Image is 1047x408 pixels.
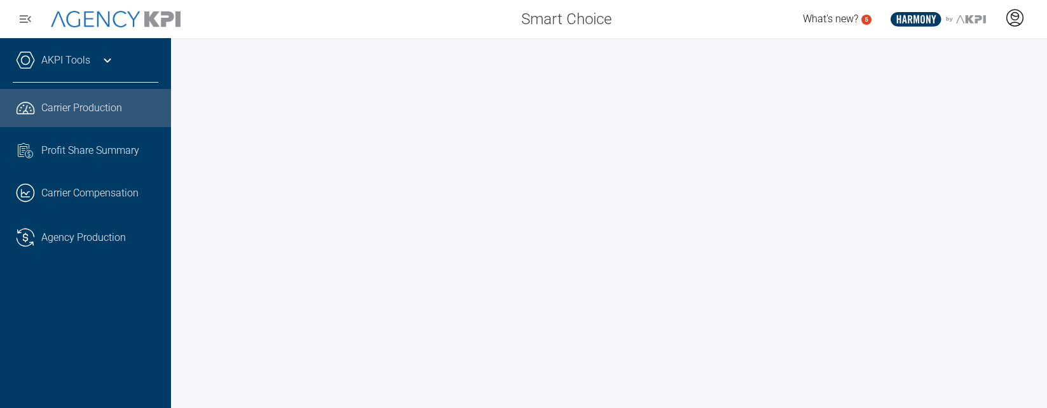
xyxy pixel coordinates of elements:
[803,13,858,25] span: What's new?
[865,16,868,23] text: 5
[41,100,122,116] span: Carrier Production
[861,15,872,25] a: 5
[51,11,181,27] img: AgencyKPI
[41,53,90,68] a: AKPI Tools
[521,8,612,31] span: Smart Choice
[41,143,139,158] span: Profit Share Summary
